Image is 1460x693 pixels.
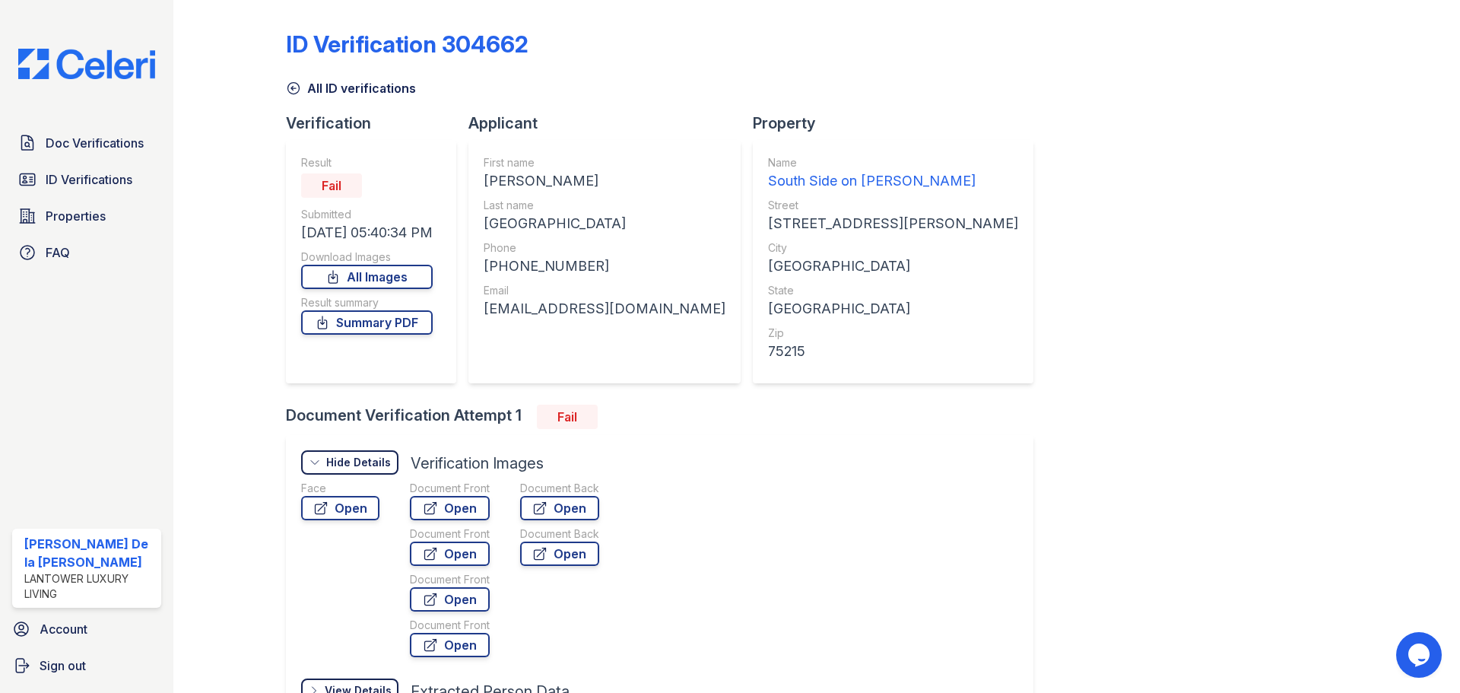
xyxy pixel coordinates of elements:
[301,295,433,310] div: Result summary
[301,155,433,170] div: Result
[768,213,1018,234] div: [STREET_ADDRESS][PERSON_NAME]
[46,243,70,262] span: FAQ
[301,496,379,520] a: Open
[301,222,433,243] div: [DATE] 05:40:34 PM
[410,496,490,520] a: Open
[40,656,86,675] span: Sign out
[40,620,87,638] span: Account
[768,155,1018,192] a: Name South Side on [PERSON_NAME]
[12,128,161,158] a: Doc Verifications
[768,283,1018,298] div: State
[484,155,725,170] div: First name
[484,170,725,192] div: [PERSON_NAME]
[484,240,725,256] div: Phone
[301,265,433,289] a: All Images
[520,481,599,496] div: Document Back
[410,587,490,612] a: Open
[753,113,1046,134] div: Property
[12,164,161,195] a: ID Verifications
[768,155,1018,170] div: Name
[410,526,490,542] div: Document Front
[46,207,106,225] span: Properties
[768,326,1018,341] div: Zip
[537,405,598,429] div: Fail
[301,207,433,222] div: Submitted
[286,113,468,134] div: Verification
[768,170,1018,192] div: South Side on [PERSON_NAME]
[410,542,490,566] a: Open
[484,256,725,277] div: [PHONE_NUMBER]
[301,310,433,335] a: Summary PDF
[768,298,1018,319] div: [GEOGRAPHIC_DATA]
[410,618,490,633] div: Document Front
[768,198,1018,213] div: Street
[520,542,599,566] a: Open
[768,240,1018,256] div: City
[410,481,490,496] div: Document Front
[520,526,599,542] div: Document Back
[286,30,528,58] div: ID Verification 304662
[46,170,132,189] span: ID Verifications
[12,237,161,268] a: FAQ
[301,173,362,198] div: Fail
[301,250,433,265] div: Download Images
[484,298,725,319] div: [EMAIL_ADDRESS][DOMAIN_NAME]
[46,134,144,152] span: Doc Verifications
[24,535,155,571] div: [PERSON_NAME] De la [PERSON_NAME]
[24,571,155,602] div: Lantower Luxury Living
[768,341,1018,362] div: 75215
[6,49,167,79] img: CE_Logo_Blue-a8612792a0a2168367f1c8372b55b34899dd931a85d93a1a3d3e32e68fde9ad4.png
[768,256,1018,277] div: [GEOGRAPHIC_DATA]
[286,405,1046,429] div: Document Verification Attempt 1
[411,453,544,474] div: Verification Images
[12,201,161,231] a: Properties
[6,614,167,644] a: Account
[410,572,490,587] div: Document Front
[484,283,725,298] div: Email
[6,650,167,681] a: Sign out
[468,113,753,134] div: Applicant
[1396,632,1445,678] iframe: chat widget
[484,213,725,234] div: [GEOGRAPHIC_DATA]
[410,633,490,657] a: Open
[520,496,599,520] a: Open
[326,455,391,470] div: Hide Details
[484,198,725,213] div: Last name
[301,481,379,496] div: Face
[286,79,416,97] a: All ID verifications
